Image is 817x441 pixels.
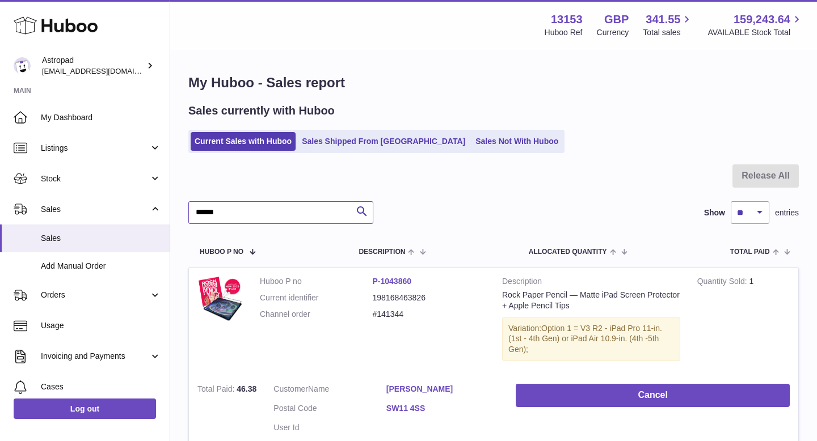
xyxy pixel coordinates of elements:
[551,12,583,27] strong: 13153
[237,384,256,393] span: 46.38
[516,384,790,407] button: Cancel
[734,12,790,27] span: 159,243.64
[502,317,680,362] div: Variation:
[260,309,373,320] dt: Channel order
[197,384,237,396] strong: Total Paid
[41,204,149,215] span: Sales
[502,290,680,311] div: Rock Paper Pencil — Matte iPad Screen Protector + Apple Pencil Tips
[188,74,799,92] h1: My Huboo - Sales report
[646,12,680,27] span: 341.55
[707,27,803,38] span: AVAILABLE Stock Total
[41,381,161,392] span: Cases
[41,320,161,331] span: Usage
[697,277,749,289] strong: Quantity Sold
[597,27,629,38] div: Currency
[643,12,693,38] a: 341.55 Total sales
[273,403,386,417] dt: Postal Code
[502,276,680,290] strong: Description
[42,55,144,77] div: Astropad
[197,276,243,321] img: 2025-IPADS.jpg
[730,248,770,256] span: Total paid
[41,290,149,300] span: Orders
[41,112,161,123] span: My Dashboard
[273,384,308,393] span: Customer
[775,207,799,218] span: entries
[260,292,373,303] dt: Current identifier
[191,132,296,151] a: Current Sales with Huboo
[273,384,386,397] dt: Name
[386,384,499,395] a: [PERSON_NAME]
[545,27,583,38] div: Huboo Ref
[41,143,149,154] span: Listings
[707,12,803,38] a: 159,243.64 AVAILABLE Stock Total
[373,292,486,303] dd: 198168463826
[298,132,469,151] a: Sales Shipped From [GEOGRAPHIC_DATA]
[373,277,412,286] a: P-1043860
[41,351,149,362] span: Invoicing and Payments
[14,57,31,74] img: matt@astropad.com
[273,422,386,433] dt: User Id
[643,27,693,38] span: Total sales
[14,398,156,419] a: Log out
[41,173,149,184] span: Stock
[41,261,161,272] span: Add Manual Order
[386,403,499,414] a: SW11 4SS
[359,248,405,256] span: Description
[508,324,662,354] span: Option 1 = V3 R2 - iPad Pro 11-in. (1st - 4th Gen) or iPad Air 10.9-in. (4th -5th Gen);
[41,233,161,244] span: Sales
[471,132,562,151] a: Sales Not With Huboo
[188,103,335,118] h2: Sales currently with Huboo
[373,309,486,320] dd: #141344
[529,248,607,256] span: ALLOCATED Quantity
[260,276,373,287] dt: Huboo P no
[200,248,243,256] span: Huboo P no
[704,207,725,218] label: Show
[689,268,798,375] td: 1
[604,12,629,27] strong: GBP
[42,66,167,75] span: [EMAIL_ADDRESS][DOMAIN_NAME]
